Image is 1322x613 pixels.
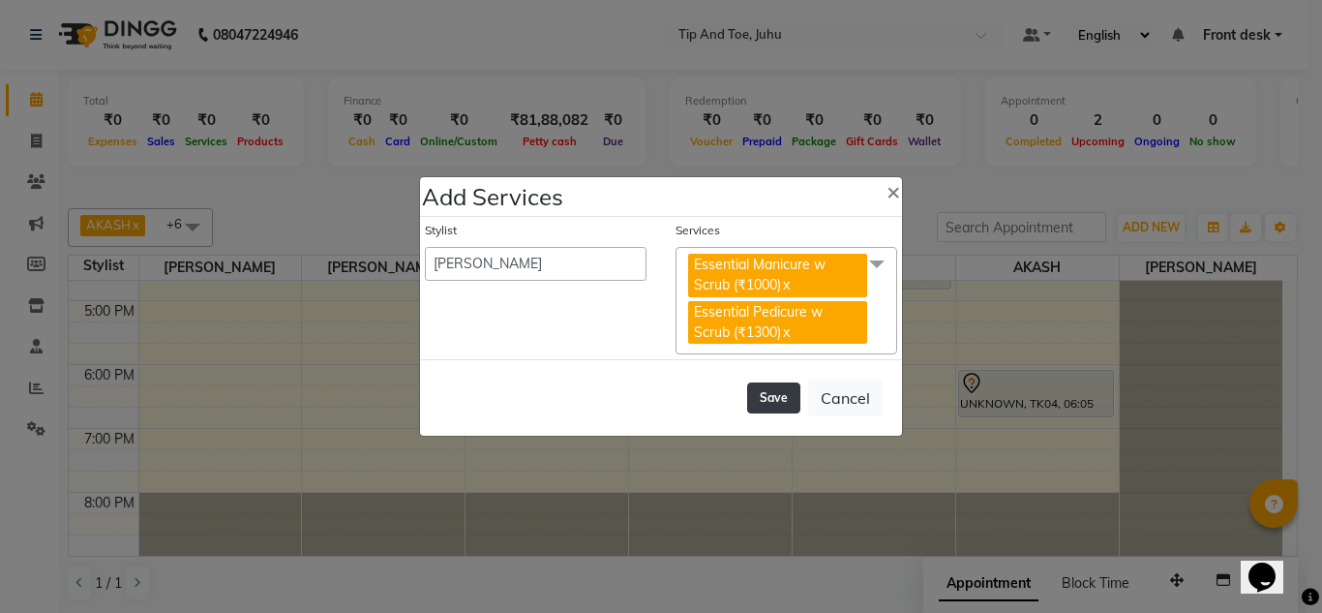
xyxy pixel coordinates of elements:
a: x [781,323,790,341]
button: Cancel [808,380,883,416]
a: x [781,276,790,293]
button: Close [871,164,916,218]
iframe: chat widget [1241,536,1303,594]
button: Save [747,383,800,414]
span: Essential Manicure w Scrub (₹1000) [694,256,826,293]
label: Services [676,222,720,239]
h4: Add Services [422,179,563,214]
span: × [886,176,900,205]
label: Stylist [425,222,457,239]
span: Essential Pedicure w Scrub (₹1300) [694,303,823,341]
